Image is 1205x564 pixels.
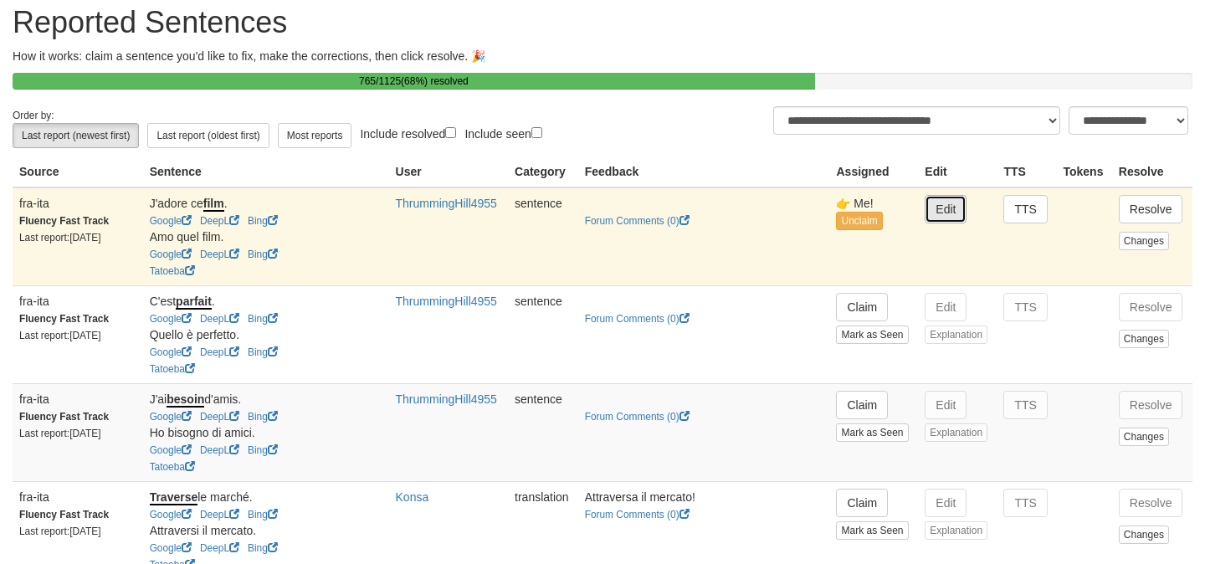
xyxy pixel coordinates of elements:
[200,444,239,456] a: DeepL
[1119,428,1169,446] button: Changes
[360,124,456,142] label: Include resolved
[150,392,242,408] span: J'ai d'amis.
[248,444,278,456] a: Bing
[1119,391,1183,419] button: Resolve
[19,509,109,520] strong: Fluency Fast Track
[508,156,578,187] th: Category
[1056,156,1111,187] th: Tokens
[508,383,578,481] td: sentence
[150,346,192,358] a: Google
[150,444,192,456] a: Google
[836,212,882,230] button: Unclaim
[278,123,352,148] button: Most reports
[19,293,136,310] div: fra-ita
[396,490,429,504] a: Konsa
[829,156,918,187] th: Assigned
[836,423,908,442] button: Mark as Seen
[1119,489,1183,517] button: Resolve
[13,73,815,90] div: 765 / 1125 ( 68 %) resolved
[578,156,830,187] th: Feedback
[200,509,239,520] a: DeepL
[150,542,192,554] a: Google
[19,526,101,537] small: Last report: [DATE]
[248,215,278,227] a: Bing
[200,313,239,325] a: DeepL
[13,110,54,121] small: Order by:
[836,521,908,540] button: Mark as Seen
[19,232,101,244] small: Last report: [DATE]
[836,293,888,321] button: Claim
[836,326,908,344] button: Mark as Seen
[925,195,967,223] button: Edit
[508,285,578,383] td: sentence
[150,411,192,423] a: Google
[531,127,542,138] input: Include seen
[150,522,382,539] div: Attraversi il mercato.
[836,195,911,212] div: 👉 Me!
[836,391,888,419] button: Claim
[925,391,967,419] button: Edit
[585,215,690,227] a: Forum Comments (0)
[203,197,224,212] u: film
[200,346,239,358] a: DeepL
[13,6,1192,39] h1: Reported Sentences
[464,124,541,142] label: Include seen
[19,428,101,439] small: Last report: [DATE]
[200,249,239,260] a: DeepL
[150,249,192,260] a: Google
[925,521,987,540] button: Explanation
[19,391,136,408] div: fra-ita
[396,392,497,406] a: ThrummingHill4955
[150,197,228,212] span: J'adore ce .
[585,509,690,520] a: Forum Comments (0)
[150,228,382,245] div: Amo quel film.
[150,490,253,505] span: le marché.
[200,411,239,423] a: DeepL
[248,509,278,520] a: Bing
[200,542,239,554] a: DeepL
[248,411,278,423] a: Bing
[1003,489,1047,517] button: TTS
[143,156,389,187] th: Sentence
[918,156,997,187] th: Edit
[248,542,278,554] a: Bing
[508,187,578,286] td: sentence
[19,489,136,505] div: fra-ita
[925,423,987,442] button: Explanation
[585,313,690,325] a: Forum Comments (0)
[836,489,888,517] button: Claim
[925,326,987,344] button: Explanation
[167,392,204,408] u: besoin
[19,313,109,325] strong: Fluency Fast Track
[1119,293,1183,321] button: Resolve
[925,489,967,517] button: Edit
[150,363,195,375] a: Tatoeba
[147,123,269,148] button: Last report (oldest first)
[150,295,215,310] span: C'est .
[1003,195,1047,223] button: TTS
[19,215,109,227] strong: Fluency Fast Track
[389,156,509,187] th: User
[396,197,497,210] a: ThrummingHill4955
[176,295,212,310] u: parfait
[150,265,195,277] a: Tatoeba
[13,123,139,148] button: Last report (newest first)
[925,293,967,321] button: Edit
[1112,156,1192,187] th: Resolve
[997,156,1056,187] th: TTS
[248,346,278,358] a: Bing
[150,509,192,520] a: Google
[585,411,690,423] a: Forum Comments (0)
[150,326,382,343] div: Quello è perfetto.
[19,411,109,423] strong: Fluency Fast Track
[1119,232,1169,250] button: Changes
[19,330,101,341] small: Last report: [DATE]
[1003,391,1047,419] button: TTS
[150,490,198,505] u: Traverse
[13,156,143,187] th: Source
[150,215,192,227] a: Google
[1003,293,1047,321] button: TTS
[200,215,239,227] a: DeepL
[248,313,278,325] a: Bing
[1119,526,1169,544] button: Changes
